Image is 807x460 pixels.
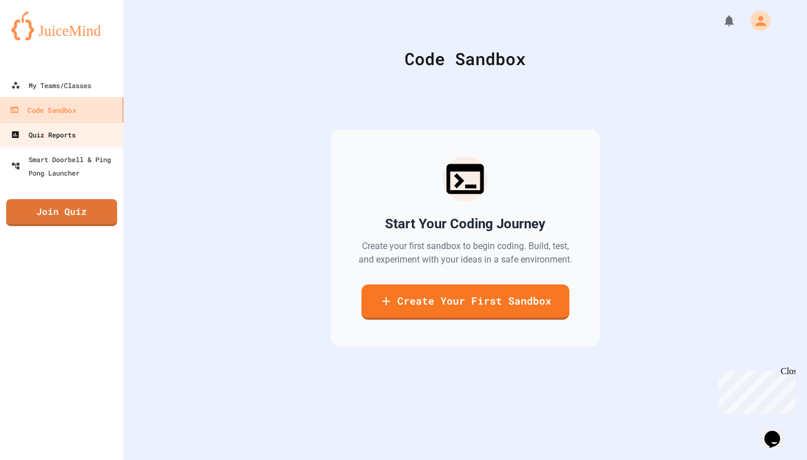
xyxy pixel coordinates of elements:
div: My Notifications [702,11,739,30]
iframe: chat widget [760,415,796,449]
div: Smart Doorbell & Ping Pong Launcher [11,153,119,180]
div: Code Sandbox [10,103,76,117]
iframe: chat widget [714,366,796,414]
div: My Account [739,8,773,34]
a: Join Quiz [6,199,117,226]
a: Create Your First Sandbox [361,284,569,320]
div: Quiz Reports [11,128,76,141]
p: Create your first sandbox to begin coding. Build, test, and experiment with your ideas in a safe ... [358,240,573,266]
div: Chat with us now!Close [4,4,77,71]
div: My Teams/Classes [11,79,91,92]
img: logo-orange.svg [11,11,112,40]
h2: Start Your Coding Journey [385,215,545,233]
div: Code Sandbox [151,46,779,71]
